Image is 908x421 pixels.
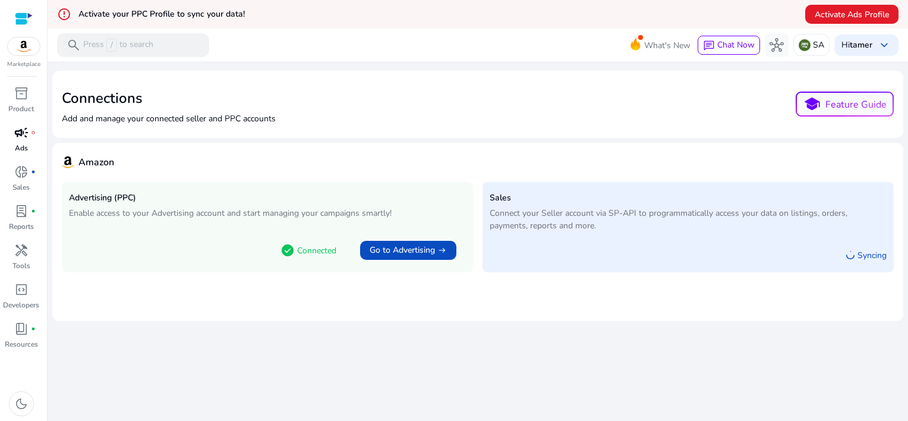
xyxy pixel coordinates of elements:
[644,35,691,56] span: What's New
[799,39,811,51] img: sa.svg
[12,182,30,193] p: Sales
[14,322,29,336] span: book_4
[31,130,36,135] span: fiber_manual_record
[857,249,887,262] p: Syncing
[106,39,117,52] span: /
[490,193,887,203] h5: Sales
[717,39,755,51] span: Chat Now
[8,103,34,114] p: Product
[57,7,71,21] mat-icon: error_outline
[351,236,466,265] a: Go to Advertisingarrow_right_alt
[8,37,40,55] img: amazon.svg
[67,38,81,52] span: search
[698,36,760,55] button: chatChat Now
[14,165,29,179] span: donut_small
[877,38,891,52] span: keyboard_arrow_down
[703,40,715,52] span: chat
[14,204,29,218] span: lab_profile
[14,397,29,411] span: dark_mode
[69,193,466,203] h5: Advertising (PPC)
[813,34,824,55] p: SA
[78,157,114,168] h4: Amazon
[5,339,38,350] p: Resources
[15,143,28,153] p: Ads
[31,326,36,331] span: fiber_manual_record
[31,169,36,174] span: fiber_manual_record
[69,207,466,219] p: Enable access to your Advertising account and start managing your campaigns smartly!
[825,98,887,112] p: Feature Guide
[803,96,821,113] span: school
[83,39,153,52] p: Press to search
[14,125,29,140] span: campaign
[360,241,456,260] button: Go to Advertisingarrow_right_alt
[78,10,245,20] h5: Activate your PPC Profile to sync your data!
[796,92,894,117] button: schoolFeature Guide
[490,207,887,232] p: Connect your Seller account via SP-API to programmatically access your data on listings, orders, ...
[437,246,447,255] span: arrow_right_alt
[280,243,295,257] span: check_circle
[850,39,872,51] b: tamer
[14,282,29,297] span: code_blocks
[297,244,336,257] p: Connected
[3,300,39,310] p: Developers
[765,33,789,57] button: hub
[62,112,276,125] p: Add and manage your connected seller and PPC accounts
[841,41,872,49] p: Hi
[14,86,29,100] span: inventory_2
[815,8,889,21] span: Activate Ads Profile
[805,5,898,24] button: Activate Ads Profile
[9,221,34,232] p: Reports
[12,260,30,271] p: Tools
[31,209,36,213] span: fiber_manual_record
[62,90,276,107] h2: Connections
[7,60,40,69] p: Marketplace
[370,244,435,256] span: Go to Advertising
[14,243,29,257] span: handyman
[770,38,784,52] span: hub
